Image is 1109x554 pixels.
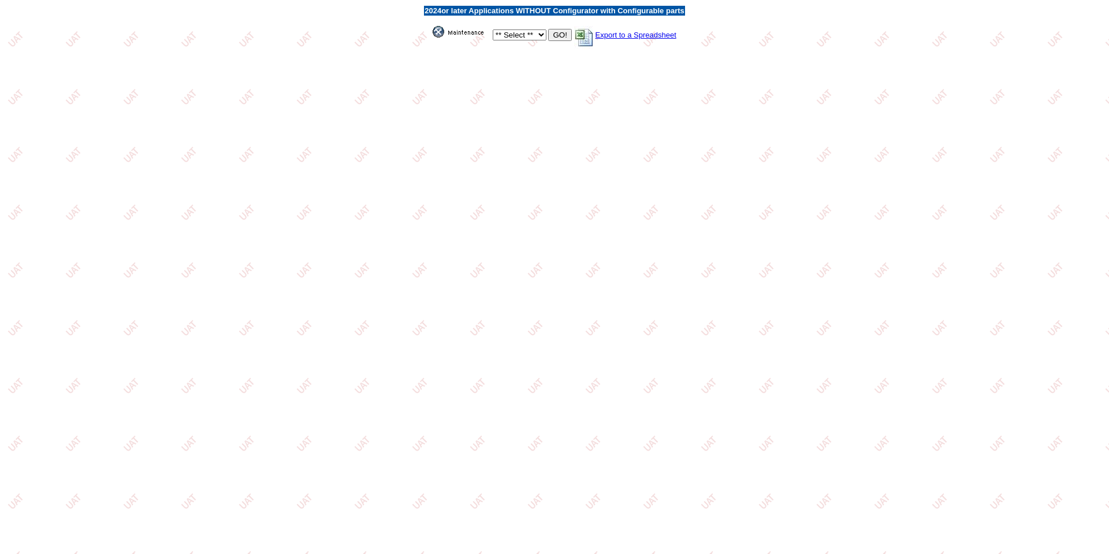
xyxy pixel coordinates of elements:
td: or later Applications WITHOUT Configurator with Configurable parts [424,6,685,16]
a: Export to a Spreadsheet [574,31,676,39]
input: GO! [548,29,571,41]
img: MSExcel.jpg [574,26,596,49]
img: maint.gif [433,26,490,38]
span: 2024 [425,6,441,15]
